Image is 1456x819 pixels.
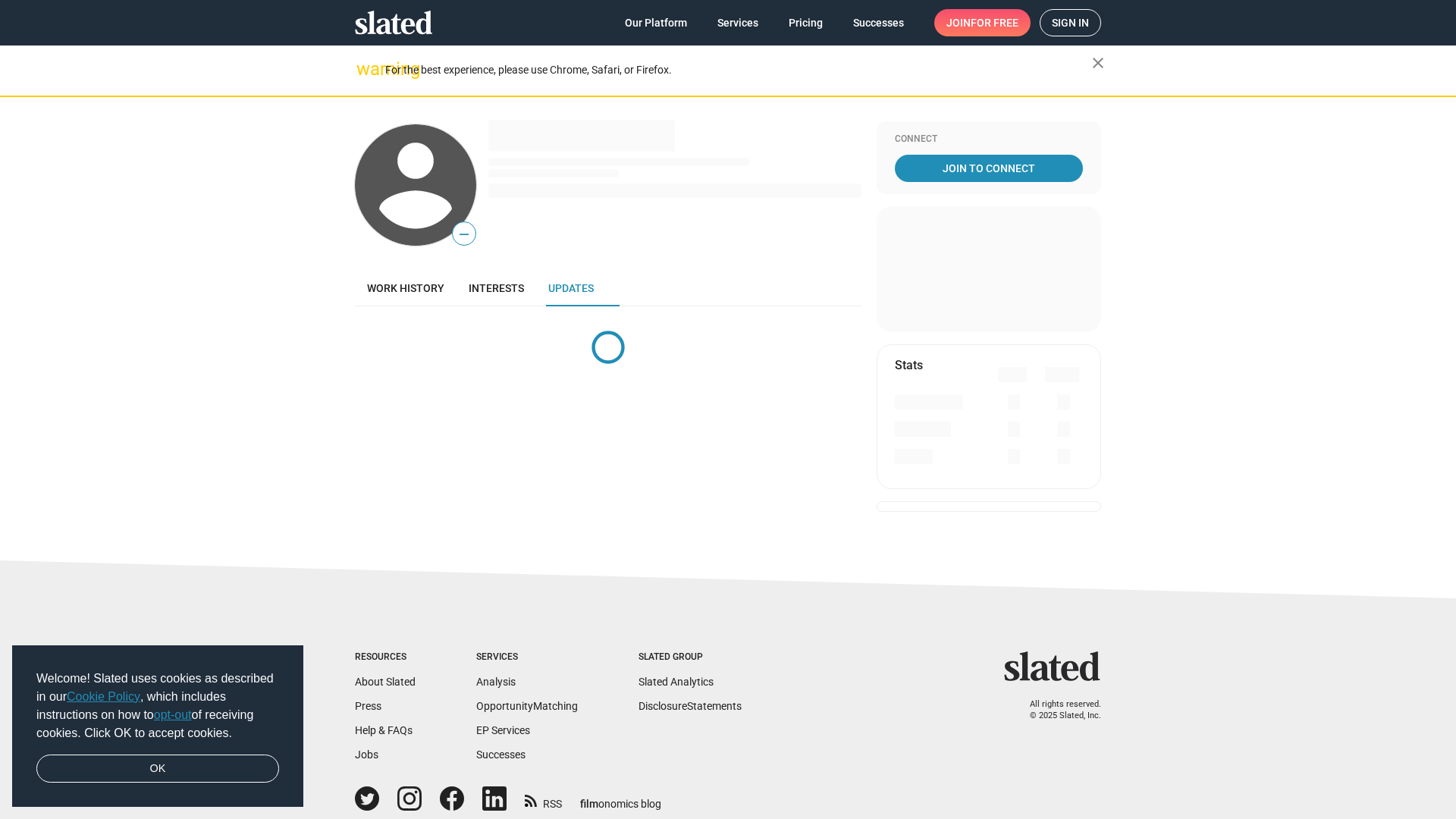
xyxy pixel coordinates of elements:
a: Work history [355,270,457,306]
span: — [453,224,475,244]
a: OpportunityMatching [476,700,578,712]
a: Joinfor free [934,9,1031,36]
a: Sign in [1040,9,1101,36]
a: DisclosureStatements [639,700,742,712]
span: Pricing [789,9,823,36]
span: Our Platform [625,9,687,36]
a: opt-out [154,708,192,721]
span: Join To Connect [898,155,1080,182]
mat-icon: warning [356,60,375,78]
a: Slated Analytics [639,676,714,688]
a: Jobs [355,748,378,761]
span: Sign in [1052,10,1089,36]
span: Join [946,9,1018,36]
a: Help & FAQs [355,724,413,736]
a: Updates [536,270,606,306]
span: Welcome! Slated uses cookies as described in our , which includes instructions on how to of recei... [36,670,279,742]
span: film [580,798,598,810]
a: Analysis [476,676,516,688]
a: dismiss cookie message [36,755,279,783]
p: All rights reserved. © 2025 Slated, Inc. [1014,699,1101,721]
a: Successes [841,9,916,36]
div: Slated Group [639,651,742,664]
a: RSS [525,788,562,811]
div: Connect [895,133,1083,146]
a: Join To Connect [895,155,1083,182]
span: Successes [853,9,904,36]
mat-card-title: Stats [895,357,923,373]
a: EP Services [476,724,530,736]
a: Interests [457,270,536,306]
mat-icon: close [1089,54,1107,72]
span: for free [971,9,1018,36]
a: filmonomics blog [580,785,661,811]
div: Services [476,651,578,664]
a: Our Platform [613,9,699,36]
a: Pricing [777,9,835,36]
span: Work history [367,282,444,294]
div: cookieconsent [12,645,303,808]
div: For the best experience, please use Chrome, Safari, or Firefox. [385,60,1092,80]
span: Updates [548,282,594,294]
a: Successes [476,748,526,761]
a: About Slated [355,676,416,688]
a: Cookie Policy [67,690,140,703]
a: Press [355,700,381,712]
span: Interests [469,282,524,294]
div: Resources [355,651,416,664]
span: Services [717,9,758,36]
a: Services [705,9,770,36]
